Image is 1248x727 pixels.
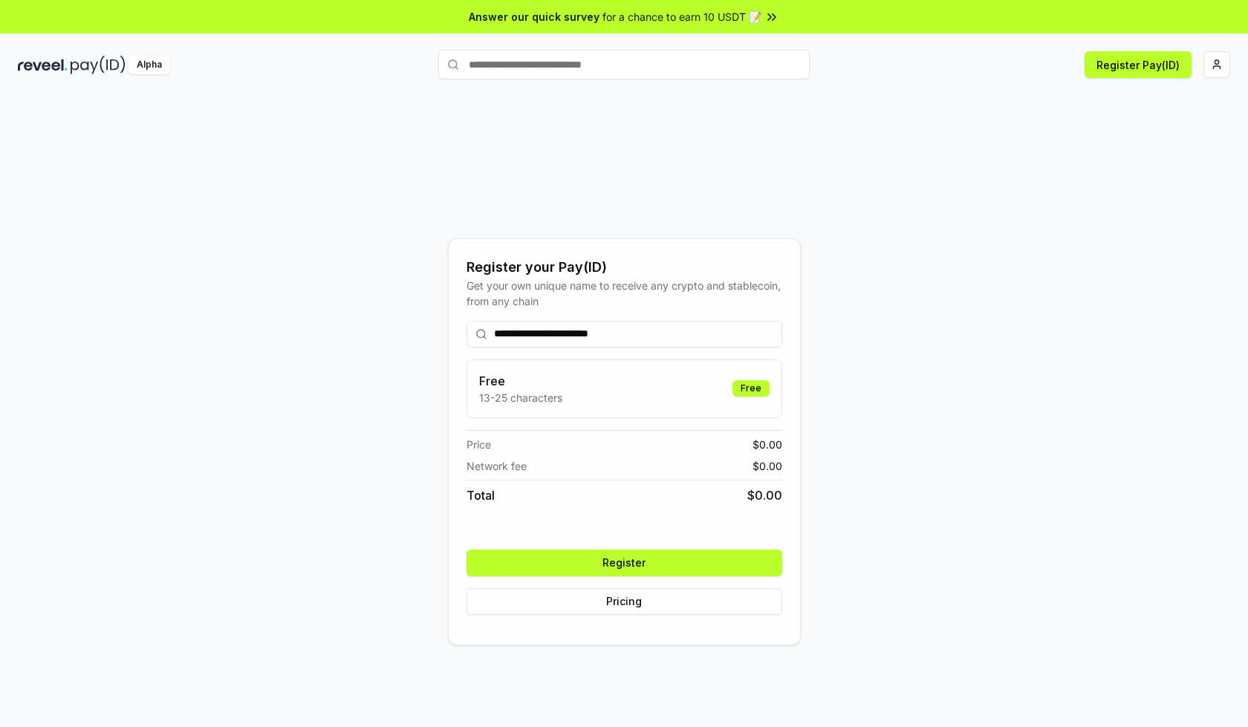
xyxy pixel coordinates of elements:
h3: Free [479,372,562,390]
span: Total [467,486,495,504]
span: Network fee [467,458,527,474]
span: Price [467,437,491,452]
button: Register [467,550,782,576]
p: 13-25 characters [479,390,562,405]
img: pay_id [71,56,126,74]
div: Alpha [129,56,170,74]
img: reveel_dark [18,56,68,74]
span: $ 0.00 [753,458,782,474]
button: Register Pay(ID) [1085,51,1192,78]
span: Answer our quick survey [469,9,599,25]
div: Register your Pay(ID) [467,257,782,278]
div: Get your own unique name to receive any crypto and stablecoin, from any chain [467,278,782,309]
button: Pricing [467,588,782,615]
span: $ 0.00 [753,437,782,452]
span: $ 0.00 [747,486,782,504]
div: Free [732,380,770,397]
span: for a chance to earn 10 USDT 📝 [602,9,761,25]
